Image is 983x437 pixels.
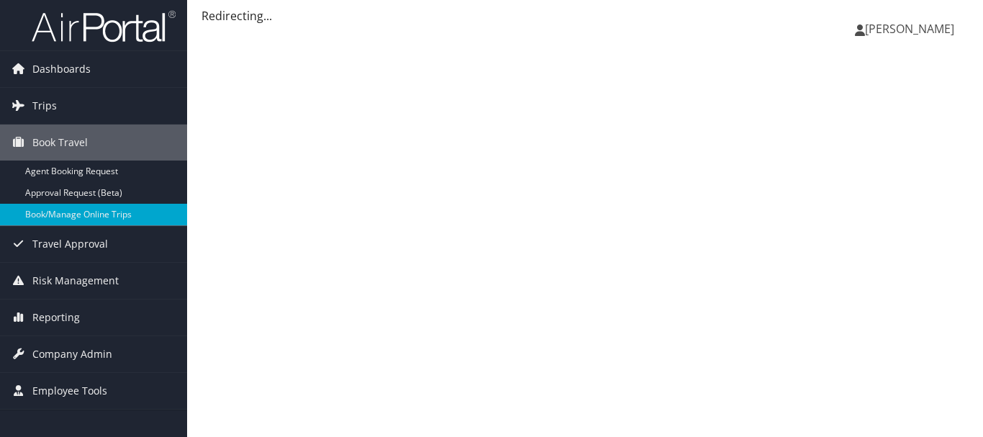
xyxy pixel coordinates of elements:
[32,125,88,161] span: Book Travel
[32,336,112,372] span: Company Admin
[32,373,107,409] span: Employee Tools
[32,51,91,87] span: Dashboards
[865,21,954,37] span: [PERSON_NAME]
[32,299,80,335] span: Reporting
[201,7,969,24] div: Redirecting...
[32,226,108,262] span: Travel Approval
[32,263,119,299] span: Risk Management
[32,88,57,124] span: Trips
[855,7,969,50] a: [PERSON_NAME]
[32,9,176,43] img: airportal-logo.png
